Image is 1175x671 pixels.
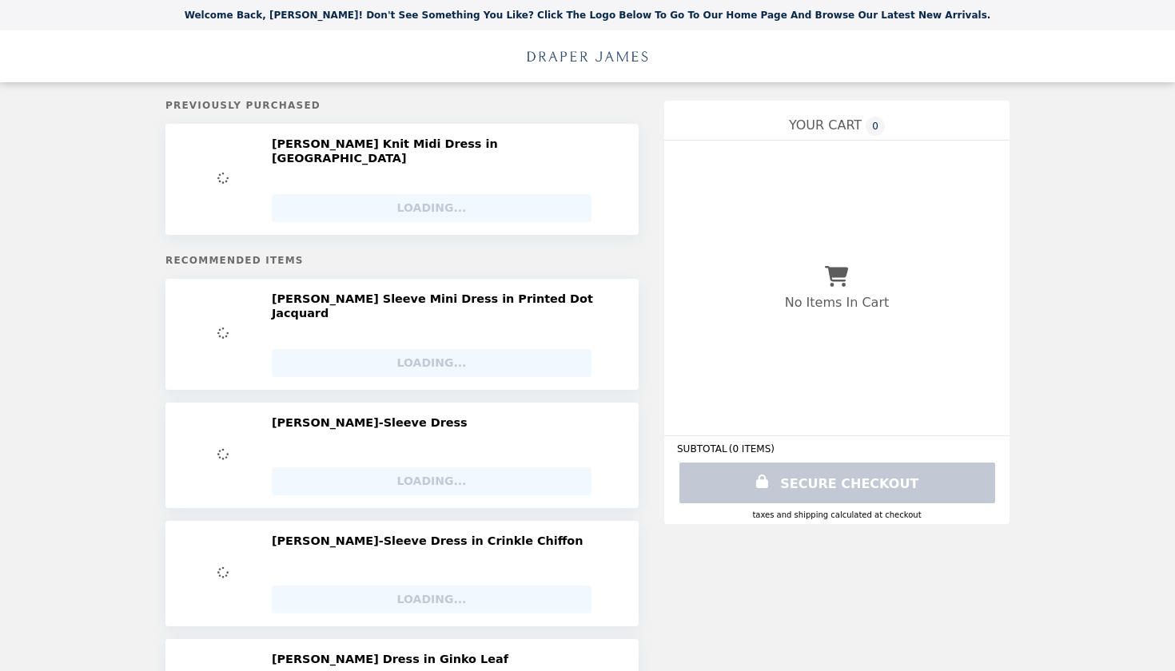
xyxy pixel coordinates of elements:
[677,510,997,519] div: Taxes and Shipping calculated at checkout
[185,10,991,21] p: Welcome Back, [PERSON_NAME]! Don't see something you like? Click the logo below to go to our home...
[165,100,639,111] h5: Previously Purchased
[272,415,474,430] h2: [PERSON_NAME]-Sleeve Dress
[272,137,615,166] h2: [PERSON_NAME] Knit Midi Dress in [GEOGRAPHIC_DATA]
[785,295,889,310] p: No Items In Cart
[866,117,885,136] span: 0
[729,443,775,455] span: ( 0 ITEMS )
[272,534,590,548] h2: [PERSON_NAME]-Sleeve Dress in Crinkle Chiffon
[677,443,729,455] span: SUBTOTAL
[272,652,515,666] h2: [PERSON_NAME] Dress in Ginko Leaf
[165,255,639,266] h5: Recommended Items
[272,292,615,321] h2: [PERSON_NAME] Sleeve Mini Dress in Printed Dot Jacquard
[520,40,655,73] img: Brand Logo
[789,117,862,133] span: YOUR CART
